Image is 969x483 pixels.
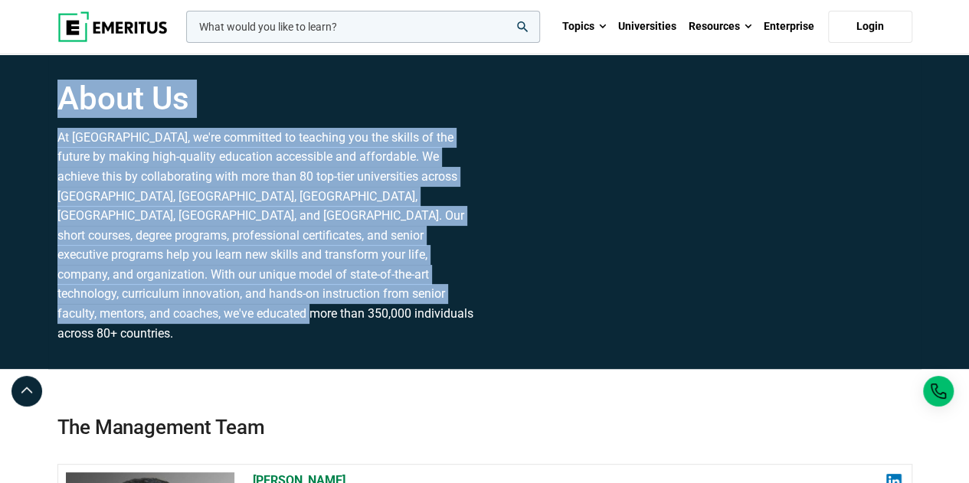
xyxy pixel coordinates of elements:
input: woocommerce-product-search-field-0 [186,11,540,43]
p: At [GEOGRAPHIC_DATA], we're committed to teaching you the skills of the future by making high-qua... [57,128,476,344]
a: Login [828,11,912,43]
h2: The Management Team [57,369,912,441]
h1: About Us [57,80,476,118]
iframe: YouTube video player [494,100,912,341]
